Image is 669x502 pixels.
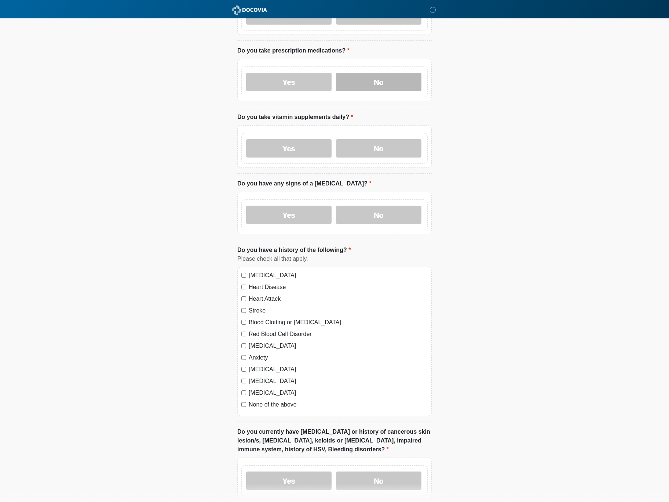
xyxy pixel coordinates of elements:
input: Heart Disease [241,285,246,289]
label: Do you have any signs of a [MEDICAL_DATA]? [237,179,372,188]
label: Stroke [249,306,428,315]
label: Yes [246,73,332,91]
label: None of the above [249,400,428,409]
label: [MEDICAL_DATA] [249,377,428,386]
label: Yes [246,139,332,158]
label: Heart Attack [249,295,428,303]
label: [MEDICAL_DATA] [249,271,428,280]
input: [MEDICAL_DATA] [241,273,246,278]
input: Red Blood Cell Disorder [241,332,246,336]
label: [MEDICAL_DATA] [249,365,428,374]
label: Do you take vitamin supplements daily? [237,113,353,122]
label: No [336,472,421,490]
label: Blood Clotting or [MEDICAL_DATA] [249,318,428,327]
input: [MEDICAL_DATA] [241,379,246,383]
label: Heart Disease [249,283,428,292]
label: [MEDICAL_DATA] [249,389,428,397]
label: No [336,73,421,91]
label: Do you take prescription medications? [237,46,350,55]
label: Anxiety [249,353,428,362]
label: Red Blood Cell Disorder [249,330,428,339]
label: Do you currently have [MEDICAL_DATA] or history of cancerous skin lesion/s, [MEDICAL_DATA], keloi... [237,427,432,454]
img: ABC Med Spa- GFEase Logo [230,6,269,15]
input: Heart Attack [241,296,246,301]
input: Stroke [241,308,246,313]
label: [MEDICAL_DATA] [249,342,428,350]
div: Please check all that apply. [237,254,432,263]
label: No [336,139,421,158]
input: Anxiety [241,355,246,360]
label: Do you have a history of the following? [237,246,351,254]
label: Yes [246,472,332,490]
label: Yes [246,206,332,224]
input: [MEDICAL_DATA] [241,390,246,395]
input: Blood Clotting or [MEDICAL_DATA] [241,320,246,325]
input: [MEDICAL_DATA] [241,343,246,348]
label: No [336,206,421,224]
input: [MEDICAL_DATA] [241,367,246,372]
input: None of the above [241,402,246,407]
